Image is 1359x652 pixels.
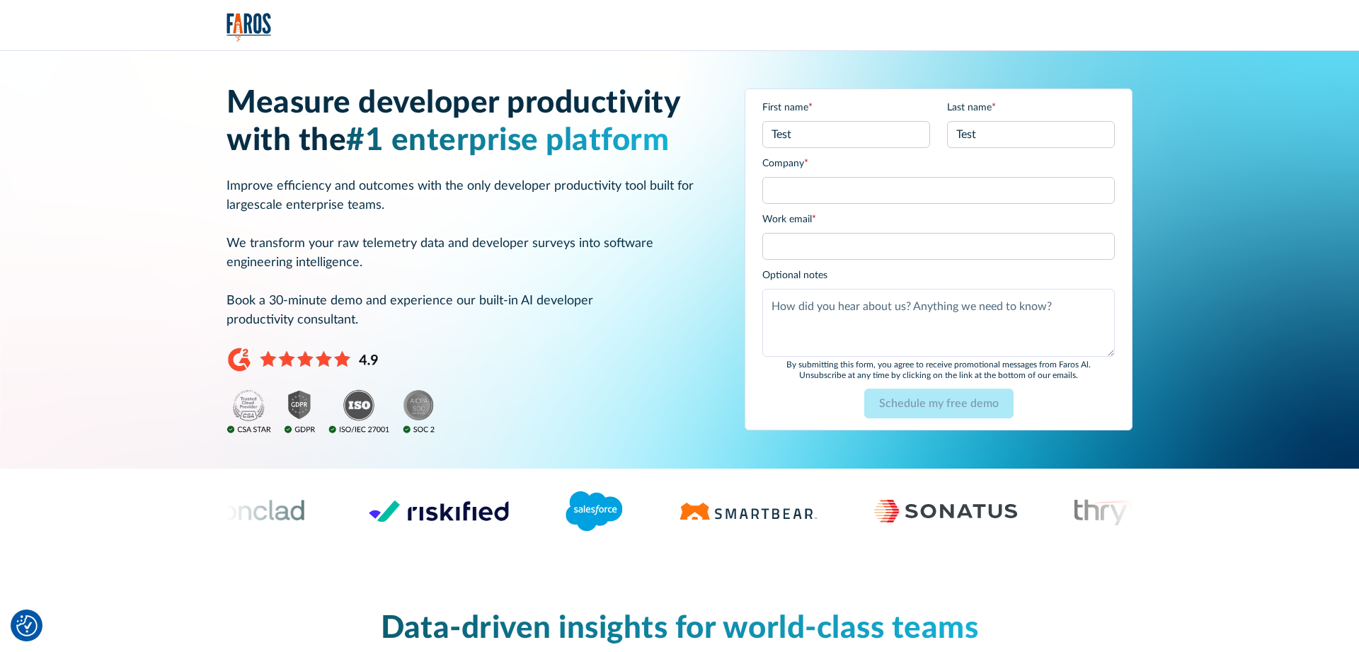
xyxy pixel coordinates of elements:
[226,13,272,42] img: Logo of the analytics and reporting company Faros.
[762,268,1115,283] label: Optional notes
[226,177,711,330] p: Improve efficiency and outcomes with the only developer productivity tool built for largescale en...
[762,101,1115,418] form: Email Form
[16,615,38,636] img: Revisit consent button
[762,212,1115,227] label: Work email
[864,389,1014,418] input: Schedule my free demo
[762,360,1115,380] div: By submitting this form, you agree to receive promotional messages from Faros Al. Unsubscribe at ...
[762,101,930,115] label: First name
[874,500,1017,522] img: Sonatus Logo
[369,500,509,522] img: Logo of the risk management platform Riskified.
[16,615,38,636] button: Cookie Settings
[762,156,1115,171] label: Company
[566,491,623,531] img: Logo of the CRM platform Salesforce.
[947,101,1115,115] label: Last name
[226,85,711,160] h1: Measure developer productivity with the
[346,125,669,156] span: #1 enterprise platform
[381,613,978,644] span: Data-driven insights for world-class teams
[679,503,818,520] img: Logo of the software testing platform SmartBear.
[226,13,272,42] a: home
